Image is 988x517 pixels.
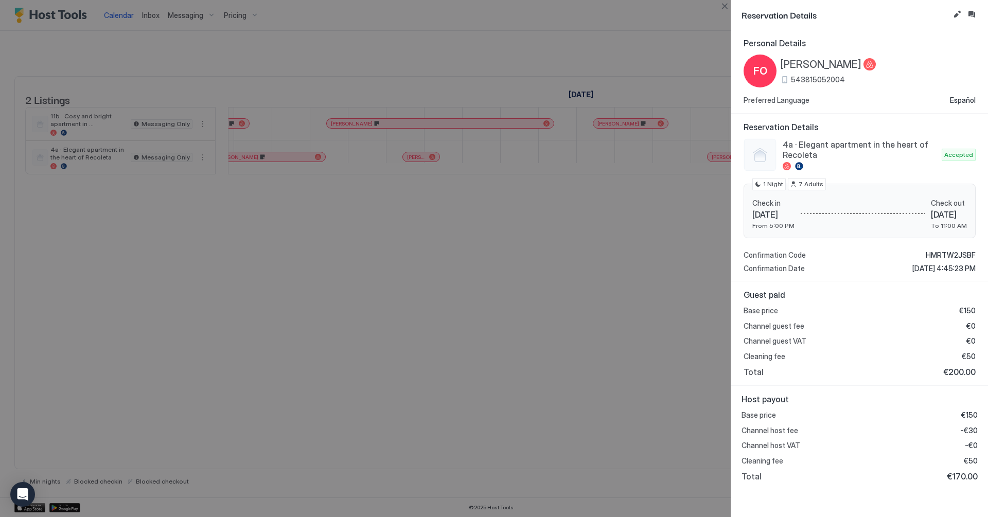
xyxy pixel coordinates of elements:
[931,222,967,229] span: To 11:00 AM
[966,322,976,331] span: €0
[965,441,978,450] span: -€0
[744,306,778,315] span: Base price
[943,367,976,377] span: €200.00
[744,290,976,300] span: Guest paid
[752,209,795,220] span: [DATE]
[961,411,978,420] span: €150
[965,8,978,21] button: Inbox
[742,426,798,435] span: Channel host fee
[744,264,805,273] span: Confirmation Date
[962,352,976,361] span: €50
[947,471,978,482] span: €170.00
[931,199,967,208] span: Check out
[742,441,800,450] span: Channel host VAT
[752,222,795,229] span: From 5:00 PM
[752,199,795,208] span: Check in
[926,251,976,260] span: HMRTW2JSBF
[742,8,949,21] span: Reservation Details
[742,394,978,404] span: Host payout
[966,336,976,346] span: €0
[951,8,963,21] button: Edit reservation
[912,264,976,273] span: [DATE] 4:45:23 PM
[10,482,35,507] div: Open Intercom Messenger
[964,456,978,466] span: €50
[931,209,967,220] span: [DATE]
[763,180,783,189] span: 1 Night
[744,251,806,260] span: Confirmation Code
[742,456,783,466] span: Cleaning fee
[959,306,976,315] span: €150
[744,96,809,105] span: Preferred Language
[799,180,823,189] span: 7 Adults
[744,336,806,346] span: Channel guest VAT
[744,38,976,48] span: Personal Details
[742,471,762,482] span: Total
[753,63,767,79] span: FO
[781,58,861,71] span: [PERSON_NAME]
[950,96,976,105] span: Español
[944,150,973,159] span: Accepted
[742,411,776,420] span: Base price
[744,122,976,132] span: Reservation Details
[783,139,938,160] span: 4a · Elegant apartment in the heart of Recoleta
[744,322,804,331] span: Channel guest fee
[744,367,764,377] span: Total
[791,75,845,84] span: 543815052004
[960,426,978,435] span: -€30
[744,352,785,361] span: Cleaning fee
